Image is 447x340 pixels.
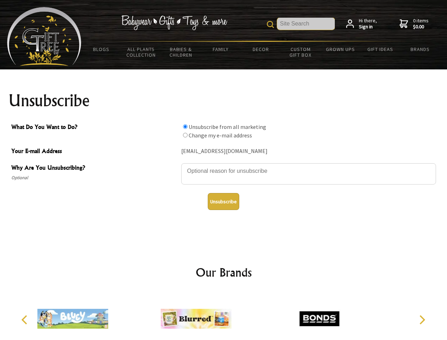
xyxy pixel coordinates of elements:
a: 0 items$0.00 [400,18,429,30]
span: Hi there, [359,18,377,30]
button: Previous [18,312,33,328]
span: What Do You Want to Do? [11,123,178,133]
a: Grown Ups [320,42,360,57]
a: Babies & Children [161,42,201,62]
a: Family [201,42,241,57]
span: Optional [11,174,178,182]
a: All Plants Collection [121,42,161,62]
input: What Do You Want to Do? [183,124,188,129]
a: Gift Ideas [360,42,400,57]
a: Hi there,Sign in [346,18,377,30]
textarea: Why Are You Unsubscribing? [181,163,436,185]
span: Why Are You Unsubscribing? [11,163,178,174]
input: Site Search [277,18,335,30]
button: Unsubscribe [208,193,239,210]
span: Your E-mail Address [11,147,178,157]
a: Brands [400,42,440,57]
strong: $0.00 [413,24,429,30]
label: Unsubscribe from all marketing [189,123,266,130]
a: BLOGS [81,42,121,57]
h2: Our Brands [14,264,433,281]
img: Babyware - Gifts - Toys and more... [7,7,81,66]
div: [EMAIL_ADDRESS][DOMAIN_NAME] [181,146,436,157]
img: Babywear - Gifts - Toys & more [121,15,227,30]
a: Decor [241,42,281,57]
h1: Unsubscribe [8,92,439,109]
strong: Sign in [359,24,377,30]
img: product search [267,21,274,28]
a: Custom Gift Box [281,42,321,62]
button: Next [414,312,430,328]
label: Change my e-mail address [189,132,252,139]
span: 0 items [413,17,429,30]
input: What Do You Want to Do? [183,133,188,137]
